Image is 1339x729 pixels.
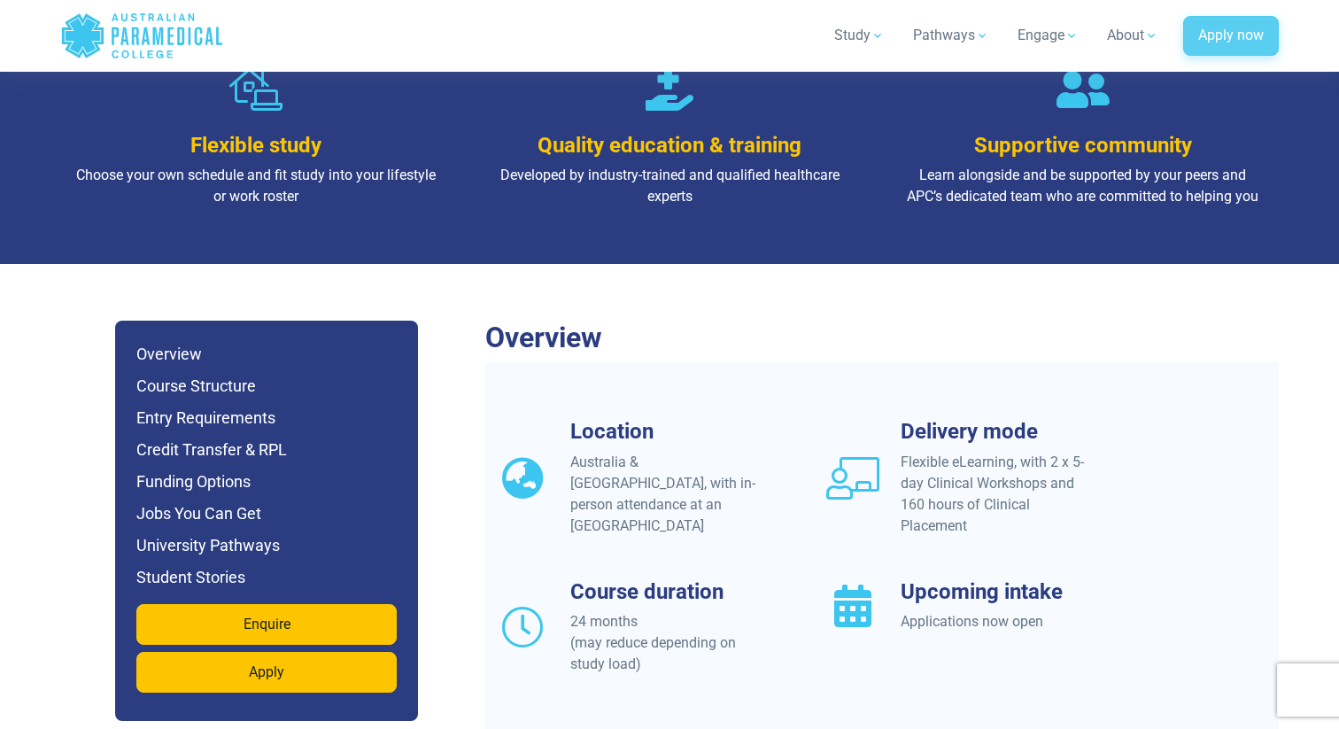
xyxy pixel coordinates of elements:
a: Enquire [136,604,397,645]
h6: Student Stories [136,565,397,590]
h6: Course Structure [136,374,397,399]
h6: Entry Requirements [136,406,397,430]
h6: Overview [136,342,397,367]
p: Choose your own schedule and fit study into your lifestyle or work roster [74,165,438,207]
div: Applications now open [901,611,1093,632]
a: Pathways [902,11,1000,60]
h3: Course duration [570,579,762,605]
h6: Credit Transfer & RPL [136,438,397,462]
p: Developed by industry-trained and qualified healthcare experts [488,165,852,207]
h3: Supportive community [901,133,1265,159]
h3: Location [570,419,762,445]
h3: Upcoming intake [901,579,1093,605]
p: Learn alongside and be supported by your peers and APC’s dedicated team who are committed to help... [901,165,1265,207]
h6: Jobs You Can Get [136,501,397,526]
h6: University Pathways [136,533,397,558]
div: 24 months (may reduce depending on study load) [570,611,762,675]
h2: Overview [485,321,1279,354]
a: About [1096,11,1169,60]
div: Flexible eLearning, with 2 x 5-day Clinical Workshops and 160 hours of Clinical Placement [901,452,1093,537]
h3: Delivery mode [901,419,1093,445]
a: Apply now [1183,16,1279,57]
a: Study [824,11,895,60]
h6: Funding Options [136,469,397,494]
h3: Flexible study [74,133,438,159]
div: Australia & [GEOGRAPHIC_DATA], with in-person attendance at an [GEOGRAPHIC_DATA] [570,452,762,537]
h3: Quality education & training [488,133,852,159]
a: Engage [1007,11,1089,60]
a: Australian Paramedical College [60,7,224,65]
